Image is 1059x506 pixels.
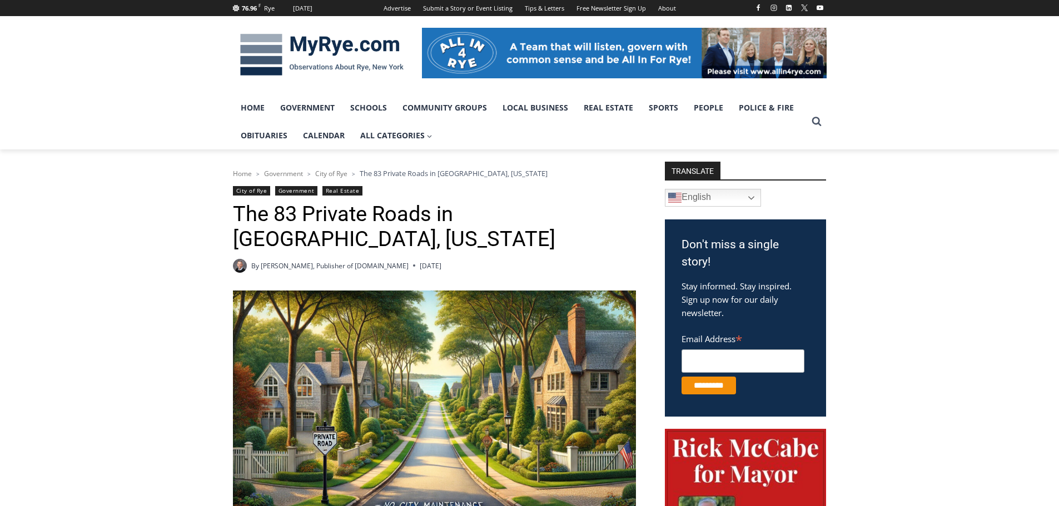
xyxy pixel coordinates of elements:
[295,122,352,149] a: Calendar
[686,94,731,122] a: People
[233,94,272,122] a: Home
[272,94,342,122] a: Government
[315,169,347,178] a: City of Rye
[731,94,802,122] a: Police & Fire
[264,3,275,13] div: Rye
[233,122,295,149] a: Obituaries
[233,168,636,179] nav: Breadcrumbs
[258,2,261,8] span: F
[420,260,441,271] time: [DATE]
[665,162,720,179] strong: TRANSLATE
[293,3,312,13] div: [DATE]
[342,94,395,122] a: Schools
[275,186,317,196] a: Government
[233,94,807,150] nav: Primary Navigation
[233,169,252,178] a: Home
[264,169,303,178] a: Government
[641,94,686,122] a: Sports
[682,236,809,271] h3: Don't miss a single story!
[495,94,576,122] a: Local Business
[665,189,761,207] a: English
[233,26,411,84] img: MyRye.com
[360,129,432,142] span: All Categories
[360,168,548,178] span: The 83 Private Roads in [GEOGRAPHIC_DATA], [US_STATE]
[576,94,641,122] a: Real Estate
[813,1,827,14] a: YouTube
[251,260,259,271] span: By
[233,186,271,196] a: City of Rye
[682,279,809,319] p: Stay informed. Stay inspired. Sign up now for our daily newsletter.
[395,94,495,122] a: Community Groups
[322,186,363,196] a: Real Estate
[307,170,311,178] span: >
[261,261,409,270] a: [PERSON_NAME], Publisher of [DOMAIN_NAME]
[422,28,827,78] img: All in for Rye
[682,328,804,348] label: Email Address
[668,191,682,204] img: en
[752,1,765,14] a: Facebook
[352,170,355,178] span: >
[256,170,260,178] span: >
[767,1,780,14] a: Instagram
[807,112,827,132] button: View Search Form
[798,1,811,14] a: X
[233,259,247,273] a: Author image
[782,1,796,14] a: Linkedin
[242,4,257,12] span: 76.96
[352,122,440,149] a: All Categories
[233,202,636,252] h1: The 83 Private Roads in [GEOGRAPHIC_DATA], [US_STATE]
